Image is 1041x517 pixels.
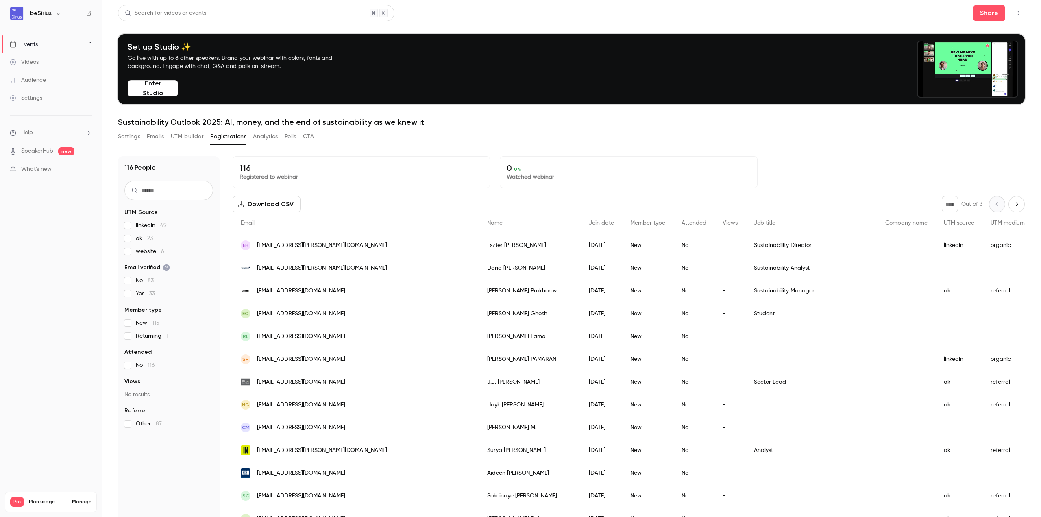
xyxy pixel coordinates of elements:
[136,332,168,340] span: Returning
[622,393,673,416] div: New
[241,468,250,478] img: crh.com
[242,310,249,317] span: EG
[124,377,140,386] span: Views
[714,439,746,462] div: -
[240,163,483,173] p: 116
[10,76,46,84] div: Audience
[746,234,877,257] div: Sustainability Director
[746,439,877,462] div: Analyst
[124,407,147,415] span: Referrer
[673,348,714,371] div: No
[257,355,345,364] span: [EMAIL_ADDRESS][DOMAIN_NAME]
[58,147,74,155] span: new
[479,302,581,325] div: [PERSON_NAME] Ghosh
[714,348,746,371] div: -
[118,130,140,143] button: Settings
[124,306,162,314] span: Member type
[581,371,622,393] div: [DATE]
[682,220,706,226] span: Attended
[991,220,1025,226] span: UTM medium
[10,497,24,507] span: Pro
[124,208,158,216] span: UTM Source
[973,5,1005,21] button: Share
[982,439,1033,462] div: referral
[479,484,581,507] div: Sokeinaye [PERSON_NAME]
[982,234,1033,257] div: organic
[714,234,746,257] div: -
[581,257,622,279] div: [DATE]
[124,208,213,428] section: facet-groups
[479,416,581,439] div: [PERSON_NAME] M.
[673,325,714,348] div: No
[257,241,387,250] span: [EMAIL_ADDRESS][PERSON_NAME][DOMAIN_NAME]
[673,439,714,462] div: No
[514,166,521,172] span: 0 %
[479,371,581,393] div: J.J. [PERSON_NAME]
[746,279,877,302] div: Sustainability Manager
[936,279,982,302] div: ak
[714,416,746,439] div: -
[746,257,877,279] div: Sustainability Analyst
[253,130,278,143] button: Analytics
[581,348,622,371] div: [DATE]
[242,424,250,431] span: CM
[241,220,255,226] span: Email
[257,469,345,478] span: [EMAIL_ADDRESS][DOMAIN_NAME]
[136,277,154,285] span: No
[160,223,167,228] span: 49
[673,484,714,507] div: No
[147,130,164,143] button: Emails
[257,446,387,455] span: [EMAIL_ADDRESS][PERSON_NAME][DOMAIN_NAME]
[21,147,53,155] a: SpeakerHub
[714,371,746,393] div: -
[118,117,1025,127] h1: Sustainability Outlook 2025: AI, money, and the end of sustainability as we knew it
[136,319,159,327] span: New
[10,58,39,66] div: Videos
[10,129,92,137] li: help-dropdown-opener
[136,420,162,428] span: Other
[257,492,345,500] span: [EMAIL_ADDRESS][DOMAIN_NAME]
[746,302,877,325] div: Student
[936,348,982,371] div: linkedin
[714,279,746,302] div: -
[21,165,52,174] span: What's new
[622,348,673,371] div: New
[622,371,673,393] div: New
[581,393,622,416] div: [DATE]
[479,257,581,279] div: Daria [PERSON_NAME]
[673,371,714,393] div: No
[507,173,750,181] p: Watched webinar
[754,220,775,226] span: Job title
[714,484,746,507] div: -
[136,234,153,242] span: ak
[714,257,746,279] div: -
[171,130,204,143] button: UTM builder
[622,279,673,302] div: New
[285,130,296,143] button: Polls
[982,393,1033,416] div: referral
[10,7,23,20] img: beSirius
[581,439,622,462] div: [DATE]
[673,302,714,325] div: No
[10,94,42,102] div: Settings
[124,390,213,399] p: No results
[622,302,673,325] div: New
[148,362,155,368] span: 116
[589,220,614,226] span: Join date
[148,278,154,284] span: 83
[723,220,738,226] span: Views
[622,325,673,348] div: New
[479,279,581,302] div: [PERSON_NAME] Prokhorov
[746,371,877,393] div: Sector Lead
[149,291,155,297] span: 33
[622,439,673,462] div: New
[257,287,345,295] span: [EMAIL_ADDRESS][DOMAIN_NAME]
[479,462,581,484] div: Aideen [PERSON_NAME]
[673,234,714,257] div: No
[673,416,714,439] div: No
[21,129,33,137] span: Help
[479,393,581,416] div: Hayk [PERSON_NAME]
[240,173,483,181] p: Registered to webinar
[581,416,622,439] div: [DATE]
[630,220,665,226] span: Member type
